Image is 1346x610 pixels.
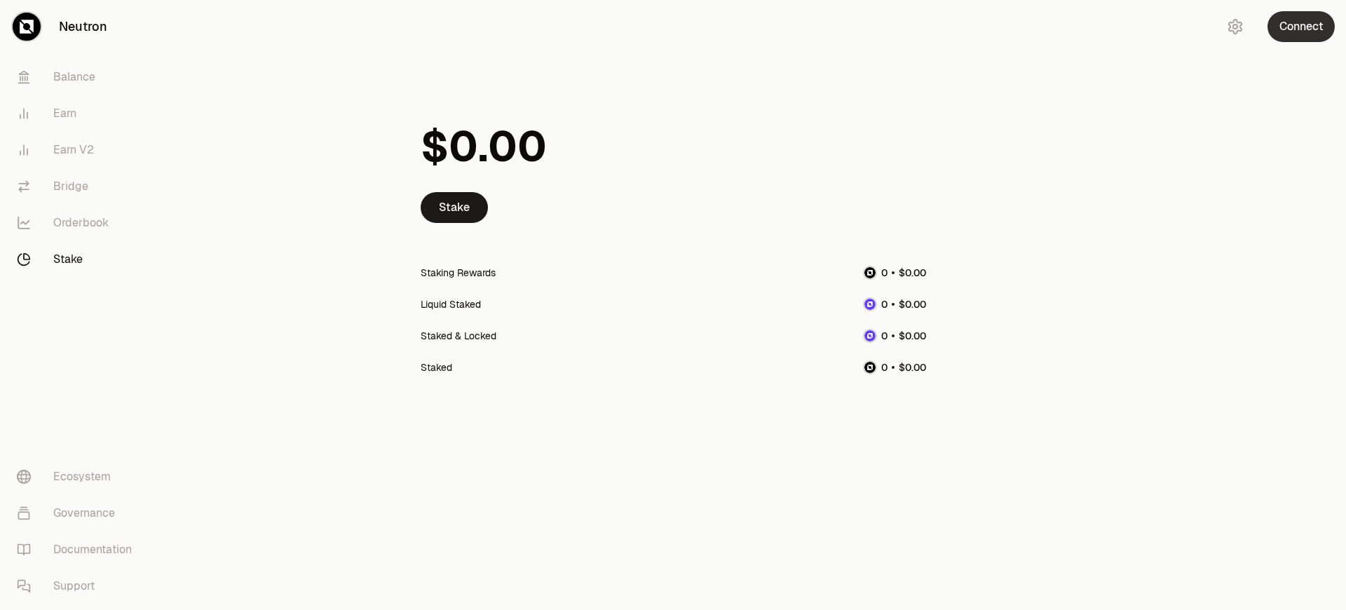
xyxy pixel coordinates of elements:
[421,297,481,311] div: Liquid Staked
[6,168,151,205] a: Bridge
[6,205,151,241] a: Orderbook
[6,59,151,95] a: Balance
[421,329,496,343] div: Staked & Locked
[864,267,876,278] img: NTRN Logo
[421,266,496,280] div: Staking Rewards
[6,568,151,604] a: Support
[864,299,876,310] img: dNTRN Logo
[864,330,876,341] img: dNTRN Logo
[6,241,151,278] a: Stake
[421,192,488,223] a: Stake
[864,362,876,373] img: NTRN Logo
[421,360,452,374] div: Staked
[6,459,151,495] a: Ecosystem
[1267,11,1335,42] button: Connect
[6,132,151,168] a: Earn V2
[6,531,151,568] a: Documentation
[6,495,151,531] a: Governance
[6,95,151,132] a: Earn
